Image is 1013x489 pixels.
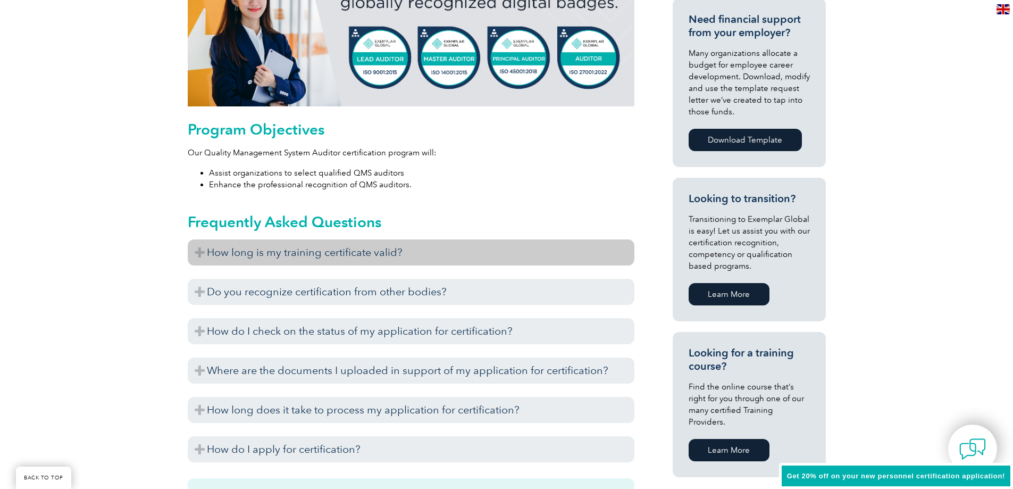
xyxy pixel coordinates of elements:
img: en [997,4,1010,14]
p: Transitioning to Exemplar Global is easy! Let us assist you with our certification recognition, c... [689,213,810,272]
h3: How do I apply for certification? [188,436,634,462]
h3: How long is my training certificate valid? [188,239,634,266]
li: Assist organizations to select qualified QMS auditors [209,167,634,179]
p: Many organizations allocate a budget for employee career development. Download, modify and use th... [689,47,810,118]
h3: How do I check on the status of my application for certification? [188,318,634,344]
h2: Frequently Asked Questions [188,213,634,230]
a: Learn More [689,283,769,305]
h3: Looking for a training course? [689,346,810,373]
a: BACK TO TOP [16,467,71,489]
a: Learn More [689,439,769,461]
p: Our Quality Management System Auditor certification program will: [188,147,634,159]
h2: Program Objectives [188,121,634,138]
h3: Need financial support from your employer? [689,13,810,39]
h3: Where are the documents I uploaded in support of my application for certification? [188,358,634,384]
h3: Looking to transition? [689,192,810,205]
a: Download Template [689,129,802,151]
h3: Do you recognize certification from other bodies? [188,279,634,305]
p: Find the online course that’s right for you through one of our many certified Training Providers. [689,381,810,428]
img: contact-chat.png [959,436,986,462]
li: Enhance the professional recognition of QMS auditors. [209,179,634,190]
span: Get 20% off on your new personnel certification application! [787,472,1005,480]
h3: How long does it take to process my application for certification? [188,397,634,423]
